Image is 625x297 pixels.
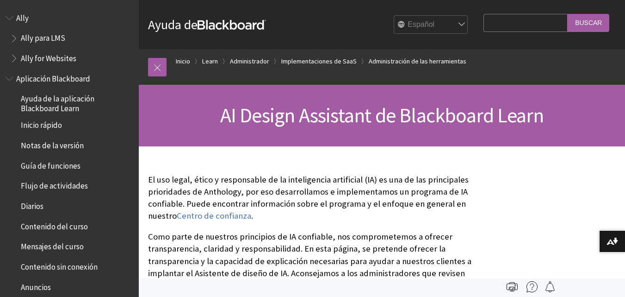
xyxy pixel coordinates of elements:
a: Implementaciones de SaaS [281,56,357,67]
span: AI Design Assistant de Blackboard Learn [220,102,544,128]
span: Notas de la versión [21,138,84,150]
span: Anuncios [21,279,51,292]
span: Ally para LMS [21,31,65,43]
a: Ayuda deBlackboard [148,16,266,33]
p: El uso legal, ético y responsable de la inteligencia artificial (IA) es una de las principales pr... [148,174,479,222]
span: Flujo de actividades [21,178,88,191]
img: More help [526,281,538,292]
span: Contenido sin conexión [21,259,98,272]
span: Diarios [21,198,43,211]
span: Ally for Websites [21,51,76,63]
a: Administrador [230,56,269,67]
nav: Book outline for Anthology Ally Help [6,10,133,66]
input: Buscar [568,14,609,32]
span: Ally [16,10,29,23]
span: Inicio rápido [21,118,62,130]
select: Site Language Selector [394,16,468,34]
strong: Blackboard [198,20,266,30]
a: Centro de confianza [177,210,251,221]
span: Mensajes del curso [21,239,84,252]
span: Ayuda de la aplicación Blackboard Learn [21,91,132,113]
a: Inicio [176,56,190,67]
img: Print [507,281,518,292]
span: Aplicación Blackboard [16,71,90,83]
span: Guía de funciones [21,158,80,171]
a: Learn [202,56,218,67]
a: Administración de las herramientas [369,56,466,67]
span: Contenido del curso [21,219,88,231]
img: Follow this page [545,281,556,292]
